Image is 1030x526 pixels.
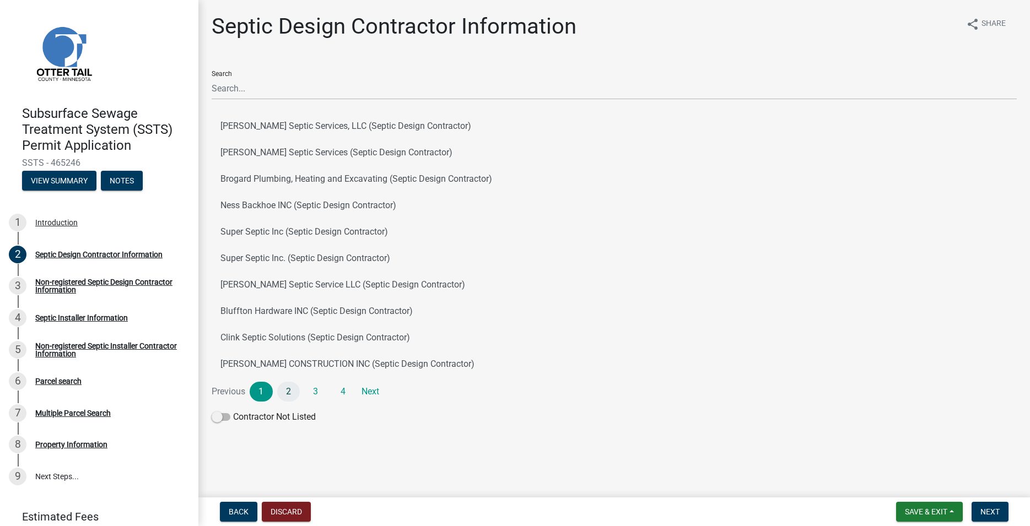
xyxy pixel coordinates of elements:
div: Multiple Parcel Search [35,409,111,417]
a: 4 [332,382,355,402]
a: Next [359,382,382,402]
div: Septic Design Contractor Information [35,251,163,258]
span: SSTS - 465246 [22,158,176,168]
button: Bluffton Hardware INC (Septic Design Contractor) [212,298,1017,324]
h1: Septic Design Contractor Information [212,13,576,40]
div: 3 [9,277,26,295]
div: 5 [9,341,26,359]
div: Property Information [35,441,107,448]
a: 3 [304,382,327,402]
button: Clink Septic Solutions (Septic Design Contractor) [212,324,1017,351]
button: Super Septic Inc (Septic Design Contractor) [212,219,1017,245]
div: Non-registered Septic Installer Contractor Information [35,342,181,357]
button: Super Septic Inc. (Septic Design Contractor) [212,245,1017,272]
wm-modal-confirm: Notes [101,177,143,186]
button: Ness Backhoe INC (Septic Design Contractor) [212,192,1017,219]
button: [PERSON_NAME] Septic Service LLC (Septic Design Contractor) [212,272,1017,298]
div: 7 [9,404,26,422]
i: share [966,18,979,31]
button: Next [972,502,1009,522]
button: Notes [101,171,143,191]
input: Search... [212,77,1017,100]
div: Introduction [35,219,78,226]
a: 2 [277,382,300,402]
div: Parcel search [35,377,82,385]
button: View Summary [22,171,96,191]
a: 1 [250,382,273,402]
span: Back [229,507,249,516]
span: Share [982,18,1006,31]
button: shareShare [957,13,1015,35]
nav: Page navigation [212,382,1017,402]
label: Contractor Not Listed [212,410,316,424]
wm-modal-confirm: Summary [22,177,96,186]
button: Brogard Plumbing, Heating and Excavating (Septic Design Contractor) [212,166,1017,192]
button: [PERSON_NAME] Septic Services, LLC (Septic Design Contractor) [212,113,1017,139]
img: Otter Tail County, Minnesota [22,12,105,94]
div: 8 [9,436,26,453]
div: Non-registered Septic Design Contractor Information [35,278,181,294]
button: [PERSON_NAME] Septic Services (Septic Design Contractor) [212,139,1017,166]
button: Back [220,502,257,522]
div: 6 [9,372,26,390]
span: Save & Exit [905,507,947,516]
div: 1 [9,214,26,231]
div: 2 [9,246,26,263]
button: Save & Exit [896,502,963,522]
div: Septic Installer Information [35,314,128,322]
button: [PERSON_NAME] CONSTRUCTION INC (Septic Design Contractor) [212,351,1017,377]
div: 4 [9,309,26,327]
div: 9 [9,468,26,485]
span: Next [980,507,1000,516]
h4: Subsurface Sewage Treatment System (SSTS) Permit Application [22,106,190,153]
button: Discard [262,502,311,522]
